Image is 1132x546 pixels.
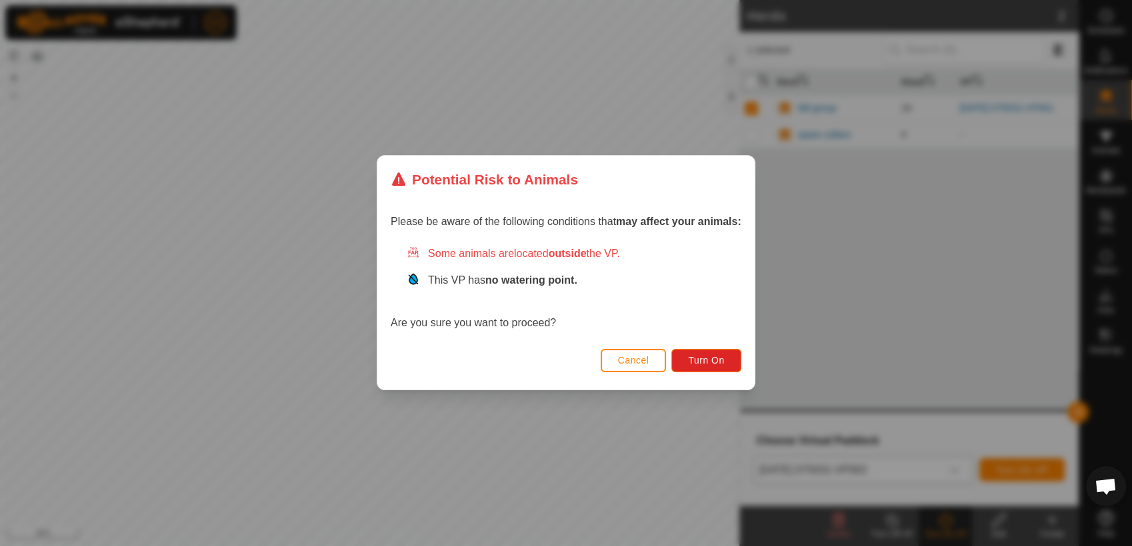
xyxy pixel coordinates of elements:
span: Please be aware of the following conditions that [391,216,741,228]
div: Potential Risk to Animals [391,169,578,190]
strong: may affect your animals: [616,216,741,228]
strong: outside [549,248,587,260]
div: Open chat [1086,466,1126,506]
div: Some animals are [407,246,741,262]
strong: no watering point. [485,275,577,286]
button: Turn On [672,349,741,372]
span: Turn On [689,356,725,366]
span: This VP has [428,275,577,286]
div: Are you sure you want to proceed? [391,246,741,332]
span: Cancel [618,356,649,366]
button: Cancel [601,349,667,372]
span: located the VP. [514,248,620,260]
